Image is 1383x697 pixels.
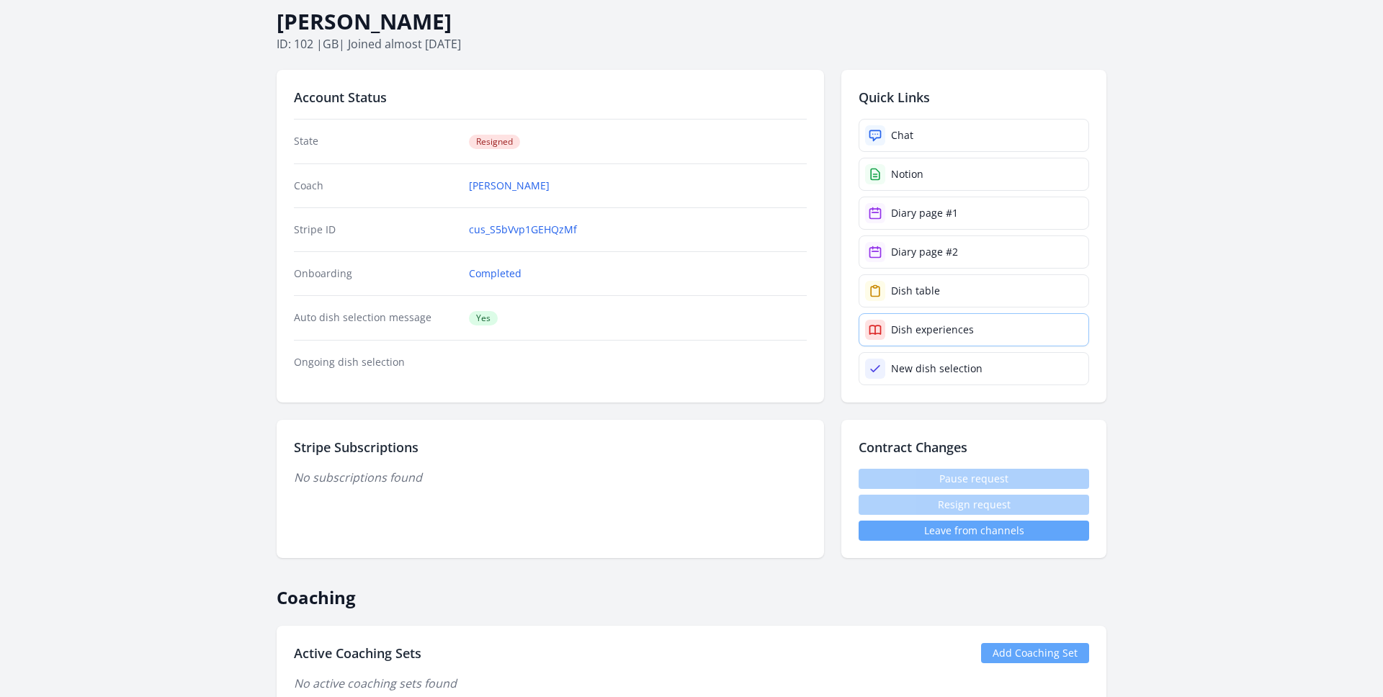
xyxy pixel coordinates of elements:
a: Add Coaching Set [981,643,1089,663]
h2: Active Coaching Sets [294,643,421,663]
div: Dish table [891,284,940,298]
p: ID: 102 | | Joined almost [DATE] [277,35,1106,53]
a: Diary page #2 [859,235,1089,269]
dt: Onboarding [294,266,457,281]
div: Dish experiences [891,323,974,337]
div: Diary page #1 [891,206,958,220]
p: No subscriptions found [294,469,807,486]
a: New dish selection [859,352,1089,385]
span: Pause request [859,469,1089,489]
a: cus_S5bVvp1GEHQzMf [469,222,577,237]
dt: Ongoing dish selection [294,355,457,369]
h2: Quick Links [859,87,1089,107]
h2: Stripe Subscriptions [294,437,807,457]
a: Dish experiences [859,313,1089,346]
span: Resigned [469,135,520,149]
span: gb [323,36,339,52]
dt: Auto dish selection message [294,310,457,325]
div: Notion [891,167,923,181]
a: Dish table [859,274,1089,307]
a: Leave from channels [859,521,1089,541]
dt: Coach [294,179,457,193]
div: Chat [891,128,913,143]
h2: Contract Changes [859,437,1089,457]
h1: [PERSON_NAME] [277,8,1106,35]
span: Yes [469,311,498,325]
dt: Stripe ID [294,222,457,237]
h2: Account Status [294,87,807,107]
div: New dish selection [891,361,983,376]
p: No active coaching sets found [294,675,1089,692]
a: Chat [859,119,1089,152]
h2: Coaching [277,575,1106,608]
a: [PERSON_NAME] [469,179,550,193]
span: Resign request [859,495,1089,515]
a: Diary page #1 [859,197,1089,230]
dt: State [294,134,457,149]
a: Completed [469,266,522,281]
div: Diary page #2 [891,245,958,259]
a: Notion [859,158,1089,191]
